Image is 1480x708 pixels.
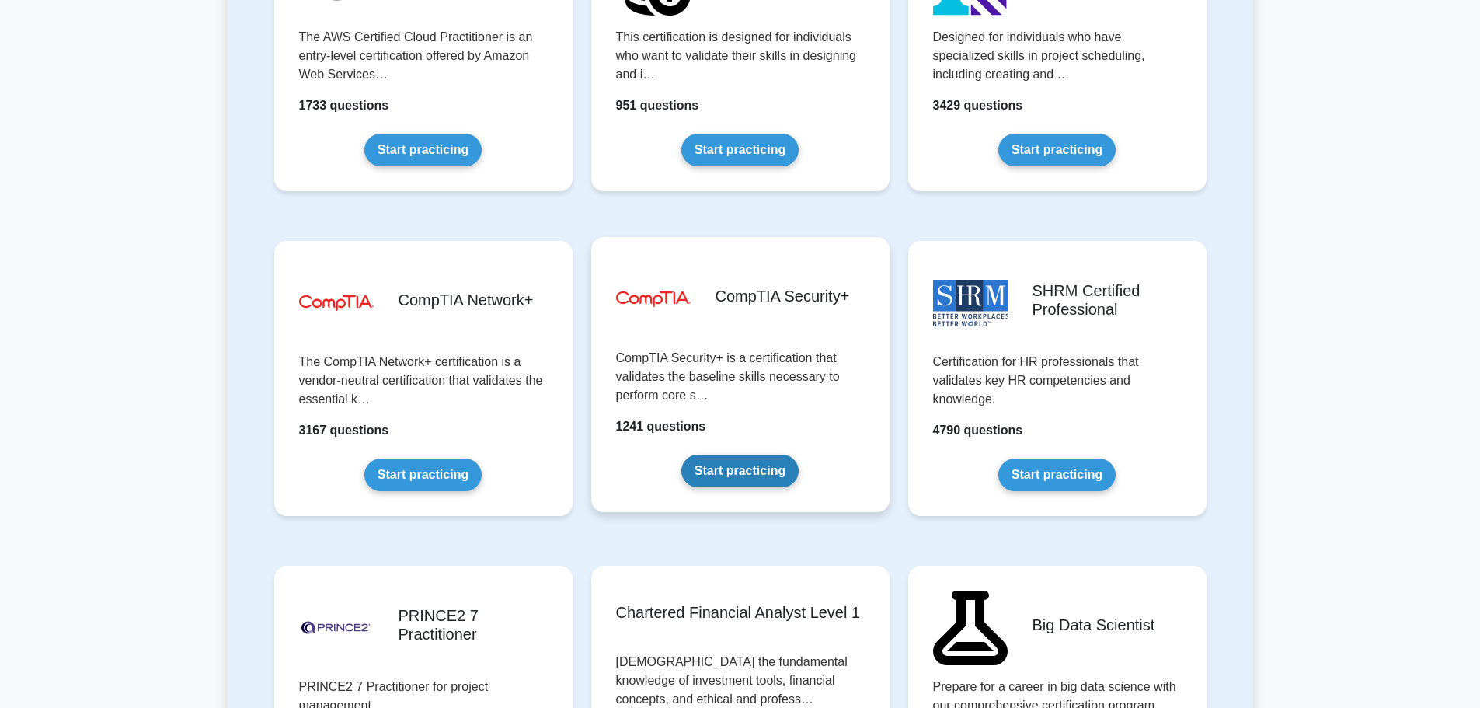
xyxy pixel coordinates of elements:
a: Start practicing [998,459,1116,491]
a: Start practicing [998,134,1116,166]
a: Start practicing [681,134,799,166]
a: Start practicing [364,459,482,491]
a: Start practicing [681,455,799,487]
a: Start practicing [364,134,482,166]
